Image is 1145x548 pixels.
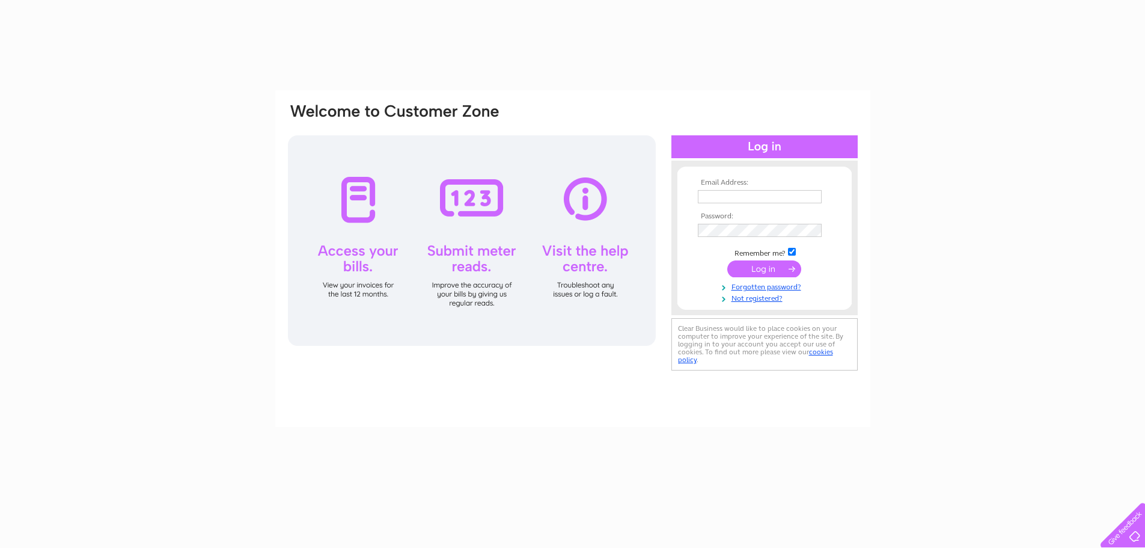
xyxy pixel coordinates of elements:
input: Submit [727,260,801,277]
a: Not registered? [698,292,834,303]
th: Email Address: [695,179,834,187]
a: cookies policy [678,348,833,364]
th: Password: [695,212,834,221]
td: Remember me? [695,246,834,258]
div: Clear Business would like to place cookies on your computer to improve your experience of the sit... [671,318,858,371]
a: Forgotten password? [698,280,834,292]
